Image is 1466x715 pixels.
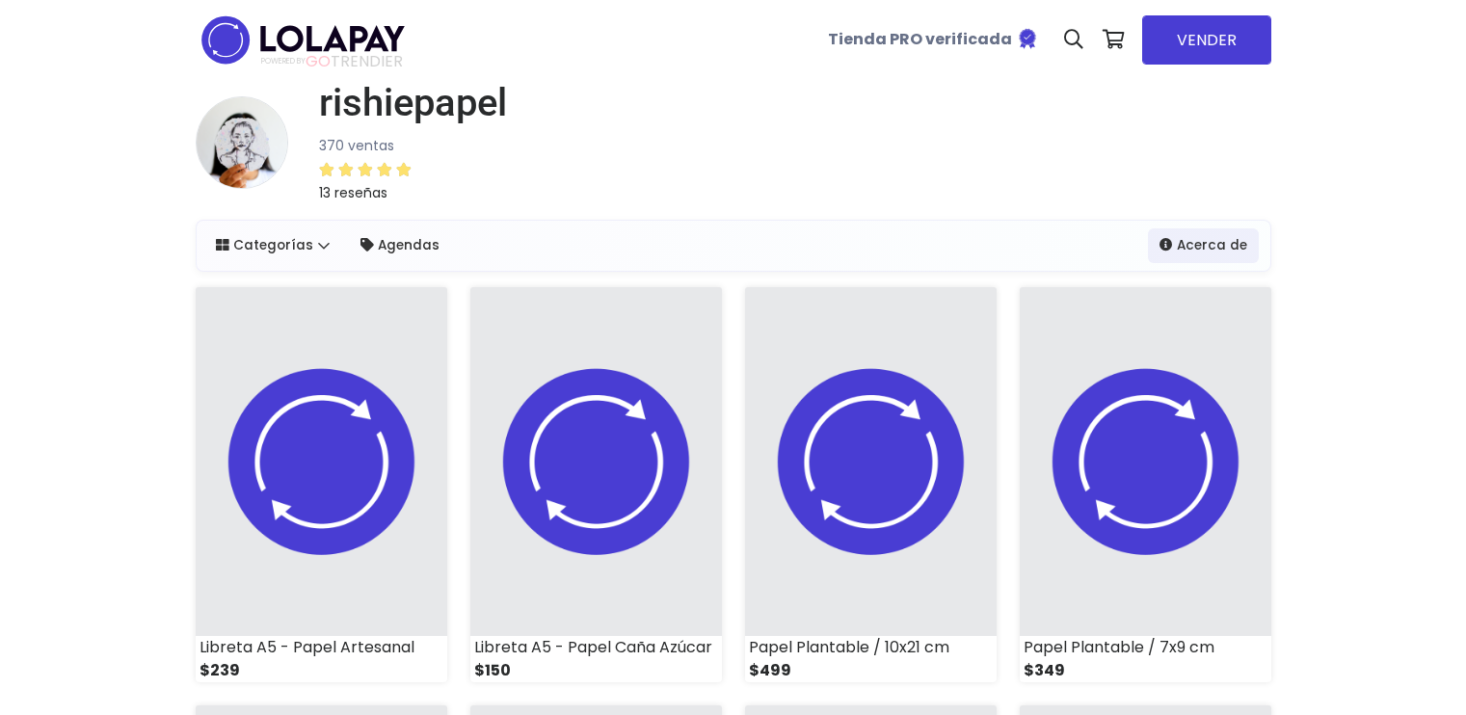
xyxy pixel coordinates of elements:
a: 13 reseñas [319,157,507,204]
div: $499 [745,659,997,682]
div: $239 [196,659,447,682]
div: Papel Plantable / 7x9 cm [1020,636,1271,659]
span: GO [306,50,331,72]
span: POWERED BY [261,56,306,66]
img: small.png [470,287,722,636]
h1: rishiepapel [319,80,507,126]
a: Libreta A5 - Papel Caña Azúcar $150 [470,287,722,682]
span: TRENDIER [261,53,403,70]
a: Papel Plantable / 10x21 cm $499 [745,287,997,682]
div: Papel Plantable / 10x21 cm [745,636,997,659]
div: $150 [470,659,722,682]
img: small.png [196,96,288,189]
a: Acerca de [1148,228,1259,263]
a: VENDER [1142,15,1271,65]
div: Libreta A5 - Papel Caña Azúcar [470,636,722,659]
b: Tienda PRO verificada [828,28,1012,50]
img: small.png [196,287,447,636]
img: logo [196,10,411,70]
img: small.png [745,287,997,636]
a: Agendas [349,228,451,263]
img: Tienda verificada [1016,27,1039,50]
small: 370 ventas [319,136,394,155]
a: rishiepapel [304,80,507,126]
small: 13 reseñas [319,183,387,202]
img: small.png [1020,287,1271,636]
div: Libreta A5 - Papel Artesanal [196,636,447,659]
div: 5 / 5 [319,158,412,181]
div: $349 [1020,659,1271,682]
a: Categorías [204,228,342,263]
a: Libreta A5 - Papel Artesanal $239 [196,287,447,682]
a: Papel Plantable / 7x9 cm $349 [1020,287,1271,682]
